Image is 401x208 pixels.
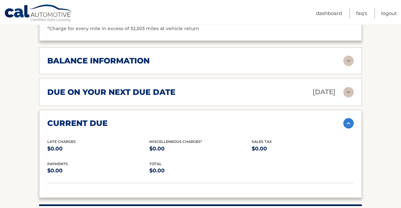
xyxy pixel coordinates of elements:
p: $0.00 [149,144,251,153]
span: Sales Tax [252,139,272,144]
a: FAQ's [356,8,367,19]
a: Cal Automotive [4,4,73,23]
a: Logout [381,8,397,19]
h2: balance information [47,56,150,66]
h2: due on your next due date [47,87,175,97]
a: Dashboard [316,8,342,19]
p: $0.00 [47,166,149,175]
span: payments [47,162,68,166]
img: accordion-rest.svg [343,56,354,66]
img: accordion-rest.svg [343,87,354,97]
span: Miscelleneous Charges* [149,139,202,144]
p: [DATE] [313,86,335,98]
span: total [149,162,162,166]
span: Late Charges [47,139,76,144]
h2: current due [47,118,108,128]
span: *Charge for every mile in excess of 32,503 miles at vehicle return [47,26,199,31]
p: $0.00 [47,144,149,153]
p: $0.00 [252,144,354,153]
p: $0.00 [149,166,251,175]
img: accordion-active.svg [343,118,354,129]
